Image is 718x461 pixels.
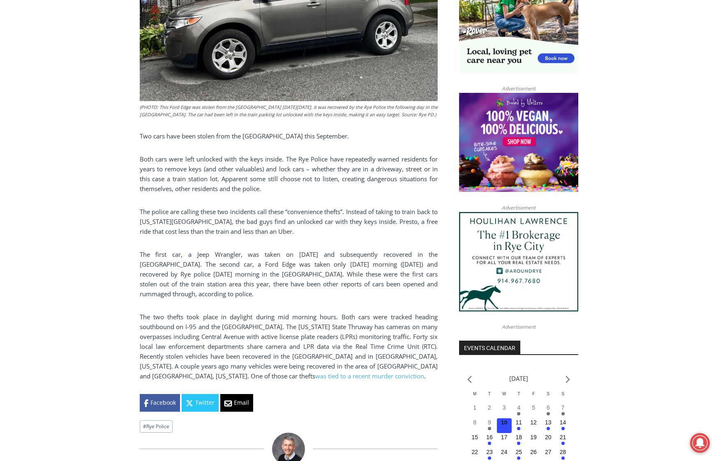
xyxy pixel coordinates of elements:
a: Open Tues. - Sun. [PHONE_NUMBER] [0,83,83,102]
time: 26 [530,449,537,455]
a: Next month [566,376,570,383]
a: #Rye Police [140,420,173,433]
time: 15 [471,434,478,440]
span: Open Tues. - Sun. [PHONE_NUMBER] [2,85,81,116]
div: Sunday [556,391,570,403]
button: 9 Has events [482,418,497,433]
time: 13 [545,419,552,426]
span: S [561,392,564,396]
em: Has events [547,427,550,430]
figcaption: (PHOTO: This Ford Edge was stolen from the [GEOGRAPHIC_DATA] [DATE][DATE]. It was recovered by th... [140,104,438,118]
em: Has events [561,456,565,460]
em: Has events [488,442,491,445]
button: 6 Has events [541,403,556,418]
time: 1 [473,404,476,411]
button: 12 [526,418,541,433]
button: 7 Has events [556,403,570,418]
time: 2 [488,404,491,411]
time: 17 [501,434,508,440]
a: was tied to a recent murder conviction [315,372,424,380]
em: Has events [517,412,520,415]
time: 10 [501,419,508,426]
em: Has events [517,442,520,445]
div: Monday [467,391,482,403]
li: [DATE] [509,373,528,384]
em: Has events [488,456,491,460]
a: Facebook [140,394,180,411]
button: 19 [526,433,541,448]
span: # [143,423,146,430]
time: 24 [501,449,508,455]
button: 10 [497,418,512,433]
time: 11 [516,419,522,426]
div: Saturday [541,391,556,403]
div: "[PERSON_NAME] and I covered the [DATE] Parade, which was a really eye opening experience as I ha... [208,0,388,80]
a: Email [220,394,253,411]
time: 14 [560,419,566,426]
em: Has events [561,442,565,445]
div: Tuesday [482,391,497,403]
time: 22 [471,449,478,455]
time: 5 [532,404,535,411]
button: 15 [467,433,482,448]
span: S [547,392,549,396]
time: 18 [516,434,522,440]
a: Previous month [467,376,472,383]
button: 1 [467,403,482,418]
time: 3 [503,404,506,411]
p: The first car, a Jeep Wrangler, was taken on [DATE] and subsequently recovered in the [GEOGRAPHIC... [140,249,438,299]
button: 3 [497,403,512,418]
span: Intern @ [DOMAIN_NAME] [215,82,381,100]
em: Has events [517,427,520,430]
time: 19 [530,434,537,440]
button: 13 Has events [541,418,556,433]
h2: Events Calendar [459,341,520,355]
time: 7 [561,404,565,411]
time: 16 [486,434,493,440]
span: W [502,392,506,396]
div: Friday [526,391,541,403]
time: 8 [473,419,476,426]
button: 4 Has events [512,403,526,418]
span: Advertisement [494,85,544,92]
time: 9 [488,419,491,426]
p: The police are calling these two incidents call these “convenience thefts”. Instead of taking to ... [140,207,438,236]
button: 11 Has events [512,418,526,433]
time: 21 [560,434,566,440]
em: Has events [488,427,491,430]
div: Thursday [512,391,526,403]
em: Has events [561,427,565,430]
button: 18 Has events [512,433,526,448]
time: 6 [547,404,550,411]
button: 5 [526,403,541,418]
time: 28 [560,449,566,455]
img: Baked by Melissa [459,93,578,192]
time: 20 [545,434,552,440]
span: T [488,392,491,396]
time: 12 [530,419,537,426]
button: 20 [541,433,556,448]
time: 27 [545,449,552,455]
div: "the precise, almost orchestrated movements of cutting and assembling sushi and [PERSON_NAME] mak... [84,51,117,98]
em: Has events [547,412,550,415]
p: Two cars have been stolen from the [GEOGRAPHIC_DATA] this September. [140,131,438,141]
img: Houlihan Lawrence The #1 Brokerage in Rye City [459,212,578,311]
button: 16 Has events [482,433,497,448]
time: 4 [517,404,520,411]
em: Has events [561,412,565,415]
time: 23 [486,449,493,455]
span: T [517,392,520,396]
button: 14 Has events [556,418,570,433]
div: Wednesday [497,391,512,403]
a: Intern @ [DOMAIN_NAME] [198,80,398,102]
span: M [473,392,476,396]
em: Has events [517,456,520,460]
time: 25 [516,449,522,455]
span: Advertisement [494,323,544,331]
p: The two thefts took place in daylight during mid morning hours. Both cars were tracked heading so... [140,312,438,381]
button: 2 [482,403,497,418]
a: Twitter [182,394,219,411]
span: Advertisement [494,204,544,212]
button: 21 Has events [556,433,570,448]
